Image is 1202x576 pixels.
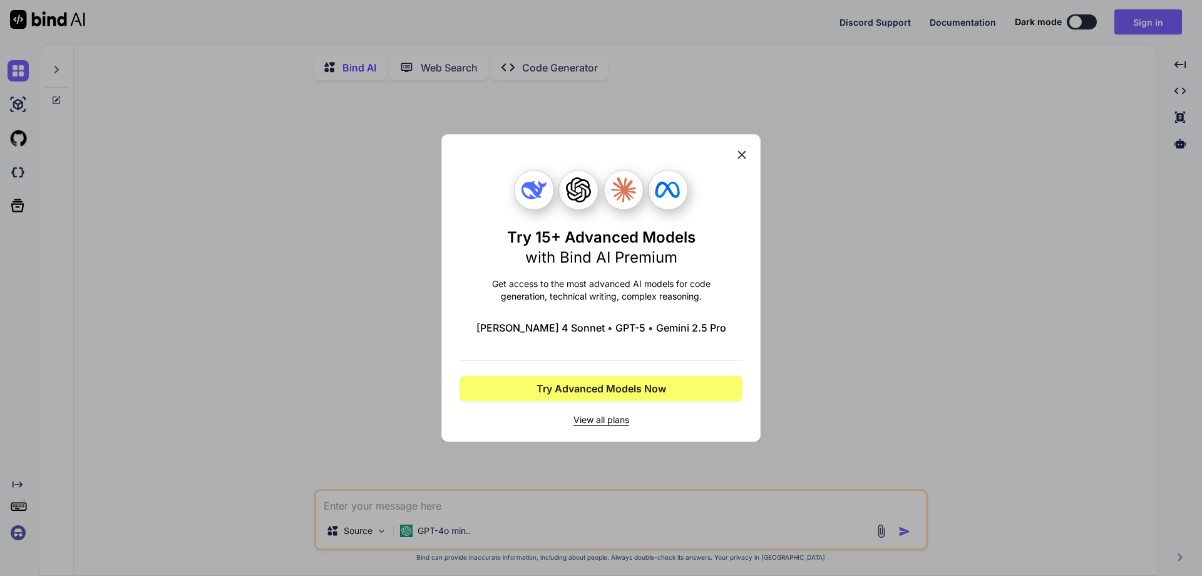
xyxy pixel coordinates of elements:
[507,228,696,268] h1: Try 15+ Advanced Models
[460,278,742,303] p: Get access to the most advanced AI models for code generation, technical writing, complex reasoning.
[521,177,547,202] img: Deepseek
[537,381,666,396] span: Try Advanced Models Now
[460,414,742,426] span: View all plans
[476,320,605,335] span: [PERSON_NAME] 4 Sonnet
[656,320,726,335] span: Gemini 2.5 Pro
[607,320,613,335] span: •
[648,320,654,335] span: •
[460,376,742,401] button: Try Advanced Models Now
[525,248,677,266] span: with Bind AI Premium
[615,320,645,335] span: GPT-5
